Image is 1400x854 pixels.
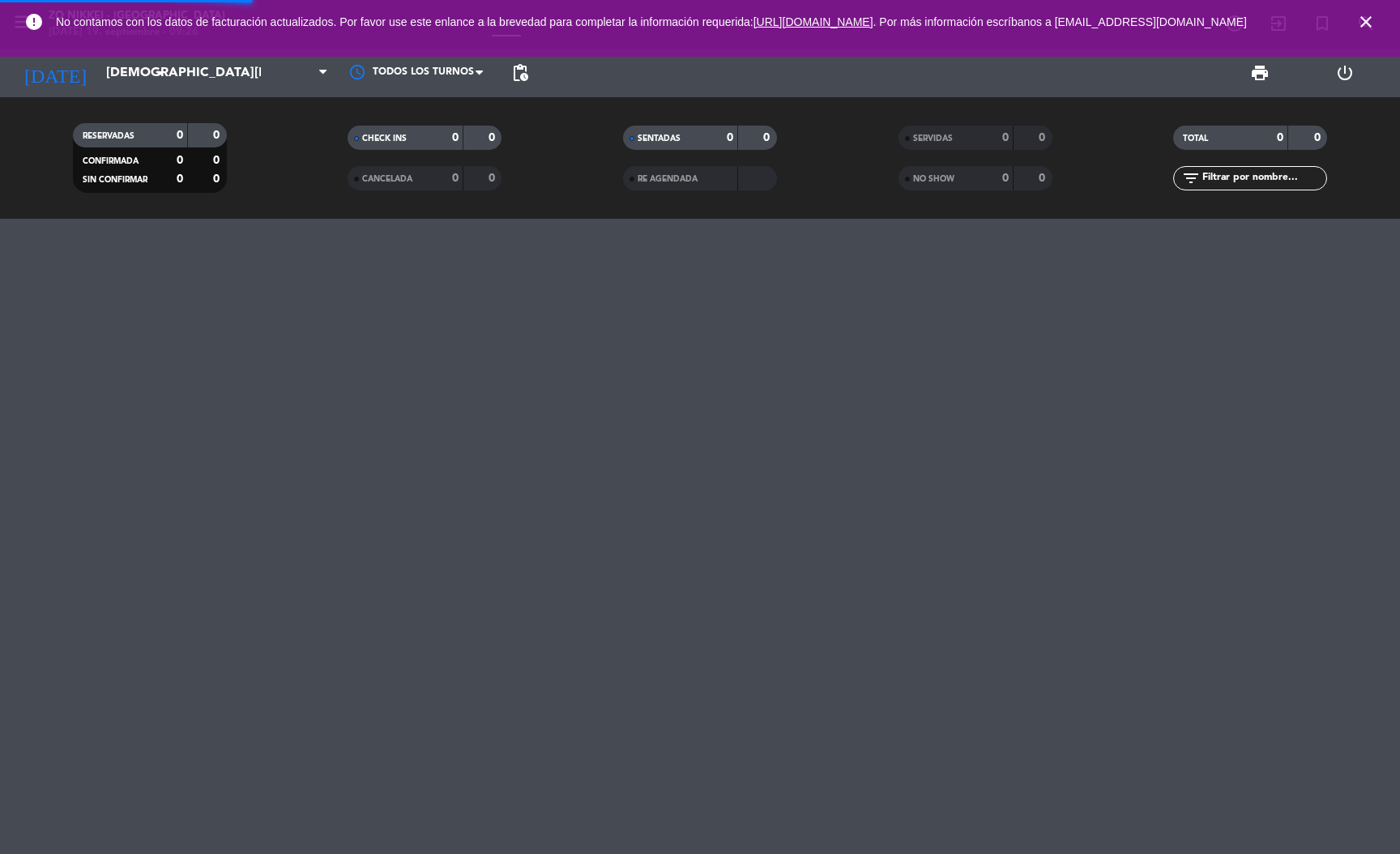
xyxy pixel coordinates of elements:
span: SIN CONFIRMAR [83,176,147,184]
span: print [1250,63,1270,83]
strong: 0 [1002,132,1009,143]
strong: 0 [1039,173,1048,184]
strong: 0 [177,173,183,185]
div: LOG OUT [1303,49,1388,97]
span: RESERVADAS [83,132,134,140]
strong: 0 [763,132,773,143]
strong: 0 [452,173,459,184]
i: error [24,12,44,32]
i: filter_list [1181,169,1201,188]
span: RE AGENDADA [638,175,698,183]
strong: 0 [213,130,223,141]
strong: 0 [489,173,498,184]
strong: 0 [489,132,498,143]
strong: 0 [1039,132,1048,143]
span: SERVIDAS [913,135,953,143]
a: [URL][DOMAIN_NAME] [753,15,873,28]
i: [DATE] [12,55,98,91]
strong: 0 [213,173,223,185]
strong: 0 [1277,132,1283,143]
strong: 0 [177,130,183,141]
strong: 0 [177,155,183,166]
i: arrow_drop_down [151,63,170,83]
strong: 0 [213,155,223,166]
input: Filtrar por nombre... [1201,169,1326,187]
span: SENTADAS [638,135,681,143]
i: close [1356,12,1376,32]
strong: 0 [1314,132,1324,143]
span: CHECK INS [362,135,407,143]
span: TOTAL [1183,135,1208,143]
i: power_settings_new [1335,63,1355,83]
strong: 0 [1002,173,1009,184]
span: CONFIRMADA [83,157,139,165]
strong: 0 [727,132,733,143]
span: NO SHOW [913,175,954,183]
strong: 0 [452,132,459,143]
span: CANCELADA [362,175,412,183]
a: . Por más información escríbanos a [EMAIL_ADDRESS][DOMAIN_NAME] [873,15,1247,28]
span: No contamos con los datos de facturación actualizados. Por favor use este enlance a la brevedad p... [56,15,1247,28]
span: pending_actions [510,63,530,83]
